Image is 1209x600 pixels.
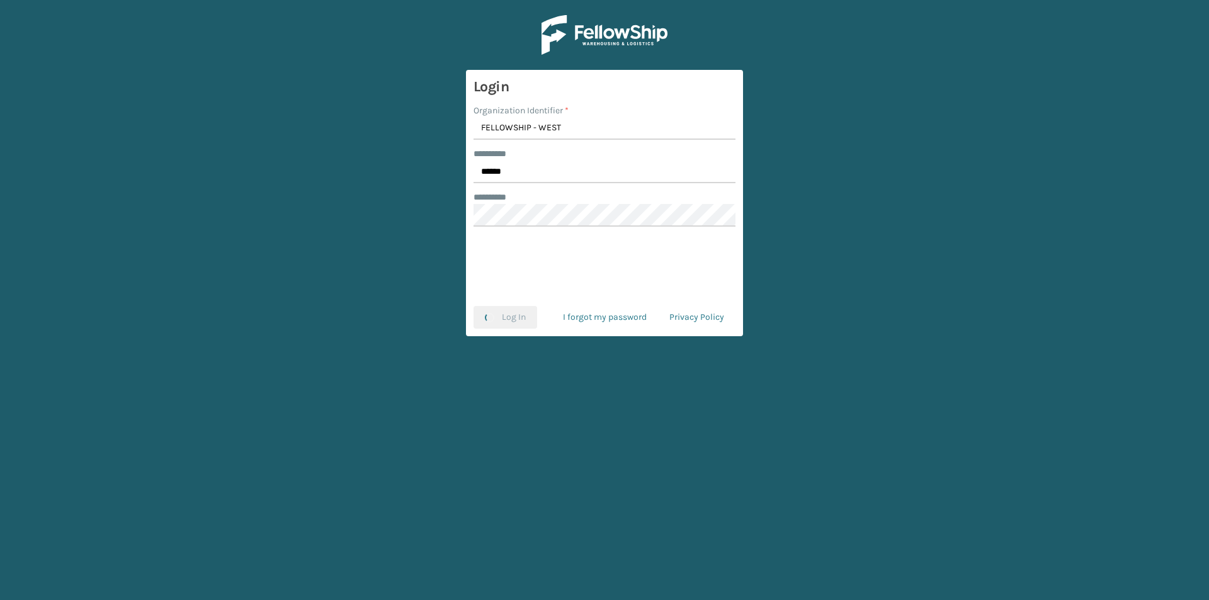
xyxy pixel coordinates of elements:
a: I forgot my password [552,306,658,329]
img: Logo [542,15,667,55]
label: Organization Identifier [474,104,569,117]
h3: Login [474,77,735,96]
a: Privacy Policy [658,306,735,329]
button: Log In [474,306,537,329]
iframe: reCAPTCHA [509,242,700,291]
